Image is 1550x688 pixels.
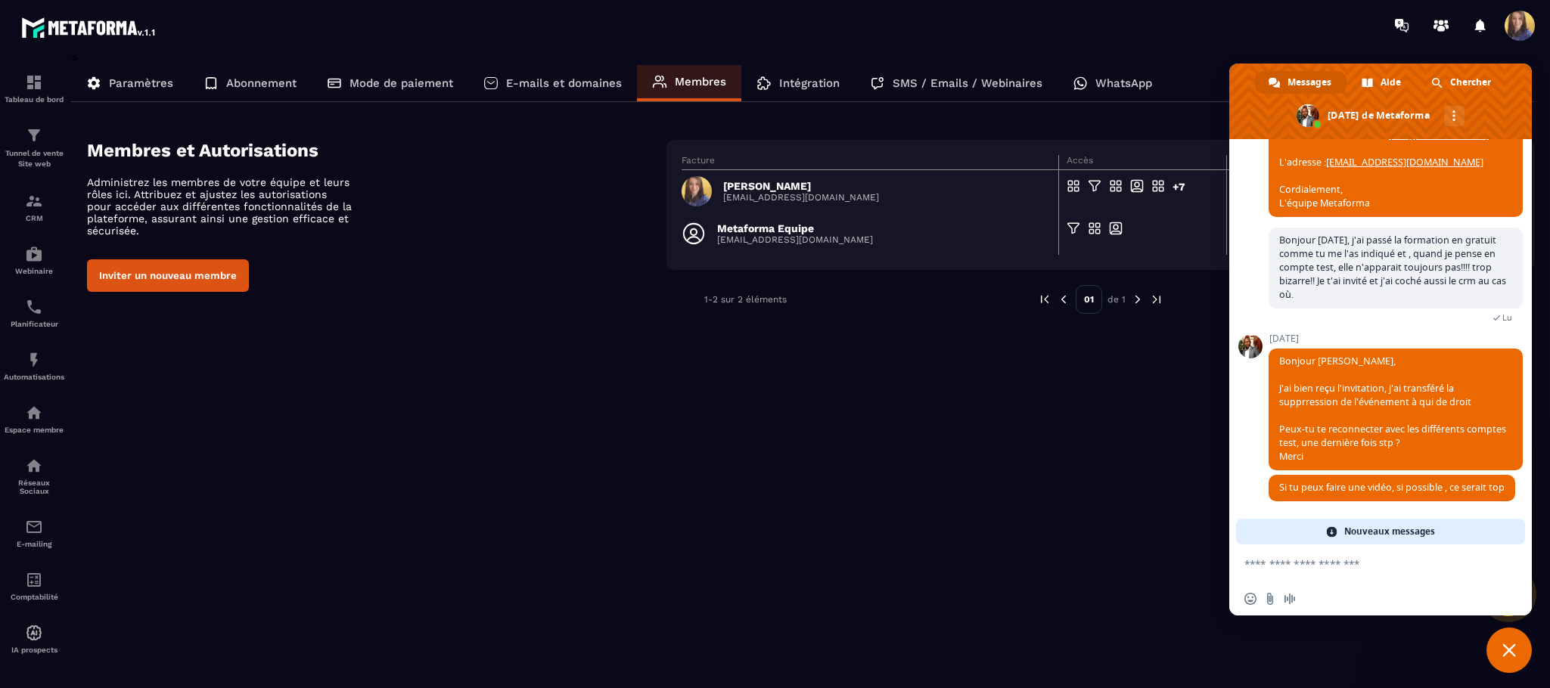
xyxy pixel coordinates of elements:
a: formationformationCRM [4,181,64,234]
a: automationsautomationsWebinaire [4,234,64,287]
button: Inviter un nouveau membre [87,259,249,292]
p: CRM [4,214,64,222]
h4: Membres et Autorisations [87,140,666,161]
div: Fermer le chat [1486,628,1532,673]
img: automations [25,404,43,422]
a: automationsautomationsAutomatisations [4,339,64,392]
th: Rôle [1226,155,1520,170]
p: 1-2 sur 2 éléments [704,294,787,305]
span: Insérer un emoji [1244,593,1256,605]
img: formation [25,192,43,210]
span: [DATE] [1269,333,1523,344]
p: Metaforma Equipe [717,222,873,234]
p: Automatisations [4,373,64,381]
span: Envoyer un fichier [1264,593,1276,605]
span: Si tu peux faire une vidéo, si possible , ce serait top [1279,481,1505,494]
span: Bonjour [PERSON_NAME], J'ai bien reçu l'invitation, j'ai transféré la supprression de l'événement... [1279,355,1506,463]
p: E-mailing [4,540,64,548]
p: E-mails et domaines [506,76,622,90]
a: emailemailE-mailing [4,507,64,559]
img: prev [1038,293,1051,306]
p: Mode de paiement [349,76,453,90]
span: Nouveaux messages [1344,519,1435,544]
a: [EMAIL_ADDRESS][DOMAIN_NAME] [1326,156,1483,169]
img: automations [25,624,43,642]
a: social-networksocial-networkRéseaux Sociaux [4,445,64,507]
span: Chercher [1450,71,1491,94]
img: social-network [25,457,43,475]
a: schedulerschedulerPlanificateur [4,287,64,339]
div: Autres canaux [1444,106,1465,126]
p: [PERSON_NAME] [723,180,879,192]
p: de 1 [1107,293,1126,305]
p: [EMAIL_ADDRESS][DOMAIN_NAME] [717,234,873,245]
span: Aide [1381,71,1401,94]
p: WhatsApp [1095,76,1152,90]
p: Réseaux Sociaux [4,479,64,495]
div: Messages [1255,71,1347,94]
p: Paramètres [109,76,173,90]
img: prev [1057,293,1070,306]
p: Webinaire [4,267,64,275]
th: Accès [1058,155,1226,170]
p: Tableau de bord [4,95,64,104]
span: Message audio [1284,593,1296,605]
a: automationsautomationsEspace membre [4,392,64,445]
div: +7 [1173,179,1186,203]
img: accountant [25,571,43,589]
p: Intégration [779,76,840,90]
p: [EMAIL_ADDRESS][DOMAIN_NAME] [723,192,879,203]
img: formation [25,73,43,91]
img: scheduler [25,298,43,316]
div: > [71,51,1535,336]
p: IA prospects [4,646,64,654]
th: Facture [682,155,1059,170]
p: Tunnel de vente Site web [4,148,64,169]
img: next [1131,293,1145,306]
img: logo [21,14,157,41]
p: Espace membre [4,426,64,434]
span: Lu [1502,312,1512,323]
a: accountantaccountantComptabilité [4,559,64,612]
textarea: Entrez votre message... [1244,557,1483,571]
span: Bonjour [DATE], j'ai passé la formation en gratuit comme tu me l'as indiqué et , quand je pense e... [1279,234,1506,301]
img: email [25,518,43,536]
p: Abonnement [226,76,297,90]
div: Aide [1348,71,1416,94]
span: Messages [1288,71,1331,94]
p: Membres [675,75,726,88]
img: formation [25,126,43,144]
img: automations [25,245,43,263]
p: Comptabilité [4,593,64,601]
img: automations [25,351,43,369]
p: Administrez les membres de votre équipe et leurs rôles ici. Attribuez et ajustez les autorisation... [87,176,352,237]
p: SMS / Emails / Webinaires [893,76,1042,90]
a: formationformationTableau de bord [4,62,64,115]
a: formationformationTunnel de vente Site web [4,115,64,181]
p: 01 [1076,285,1102,314]
p: Planificateur [4,320,64,328]
div: Chercher [1418,71,1506,94]
img: next [1150,293,1163,306]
